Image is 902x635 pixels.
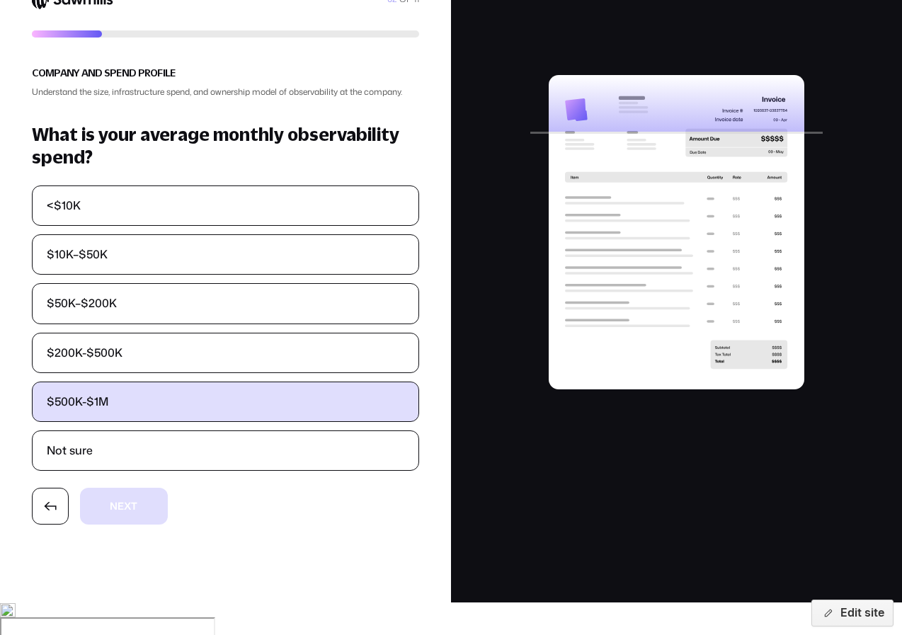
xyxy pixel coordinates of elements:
[33,382,419,421] label: $500K-$1M
[33,284,419,323] label: $50K–$200K
[33,186,419,225] label: <$10K
[32,123,420,168] h3: What is your average monthly observability spend?
[32,63,420,83] h2: Company and Spend Profile
[32,488,69,525] button: Previous question
[32,87,420,97] p: Understand the size, infrastructure spend, and ownership model of observability at the company.
[33,333,419,372] label: $200K-$500K
[811,600,894,627] button: Edit site
[33,431,419,470] label: Not sure
[33,235,419,274] label: $10K–$50K
[565,95,789,370] img: progressImage.svg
